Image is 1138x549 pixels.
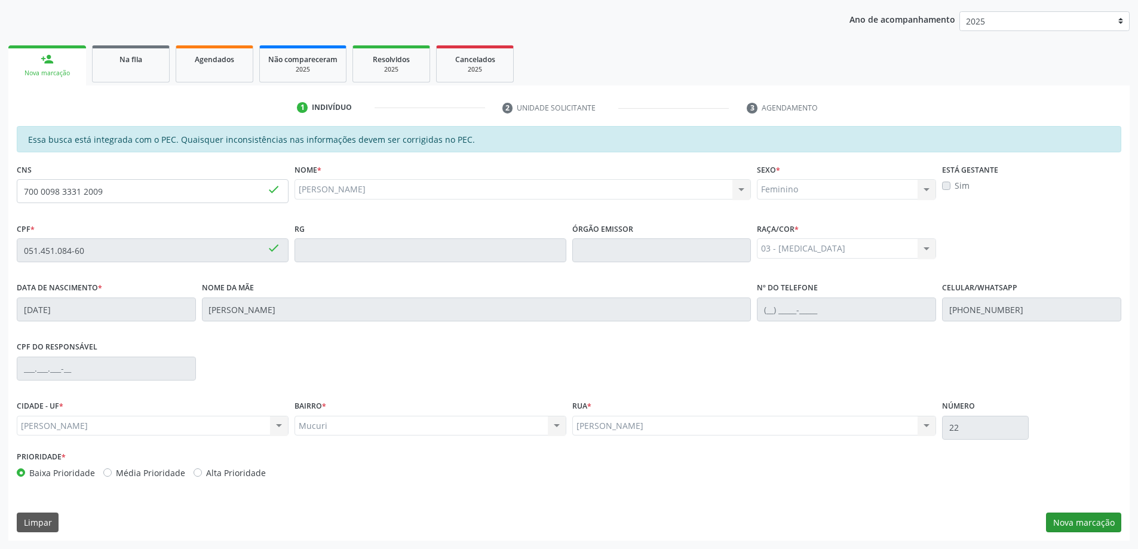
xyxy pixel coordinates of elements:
[17,338,97,357] label: CPF do responsável
[942,279,1017,297] label: Celular/WhatsApp
[297,102,308,113] div: 1
[116,467,185,479] label: Média Prioridade
[757,220,799,238] label: Raça/cor
[361,65,421,74] div: 2025
[373,54,410,65] span: Resolvidos
[195,54,234,65] span: Agendados
[17,69,78,78] div: Nova marcação
[955,179,970,192] label: Sim
[17,297,196,321] input: __/__/____
[757,161,780,179] label: Sexo
[17,448,66,467] label: Prioridade
[295,161,321,179] label: Nome
[295,220,305,238] label: RG
[17,161,32,179] label: CNS
[17,279,102,297] label: Data de nascimento
[267,183,280,196] span: done
[312,102,352,113] div: Indivíduo
[29,467,95,479] label: Baixa Prioridade
[757,279,818,297] label: Nº do Telefone
[206,467,266,479] label: Alta Prioridade
[572,397,591,416] label: Rua
[942,397,975,416] label: Número
[17,397,63,416] label: CIDADE - UF
[295,397,326,416] label: BAIRRO
[17,357,196,381] input: ___.___.___-__
[445,65,505,74] div: 2025
[1046,513,1121,533] button: Nova marcação
[202,279,254,297] label: Nome da mãe
[942,297,1121,321] input: (__) _____-_____
[119,54,142,65] span: Na fila
[267,241,280,254] span: done
[268,65,338,74] div: 2025
[17,126,1121,152] div: Essa busca está integrada com o PEC. Quaisquer inconsistências nas informações devem ser corrigid...
[942,161,998,179] label: Está gestante
[17,220,35,238] label: CPF
[455,54,495,65] span: Cancelados
[268,54,338,65] span: Não compareceram
[757,297,936,321] input: (__) _____-_____
[572,220,633,238] label: Órgão emissor
[41,53,54,66] div: person_add
[849,11,955,26] p: Ano de acompanhamento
